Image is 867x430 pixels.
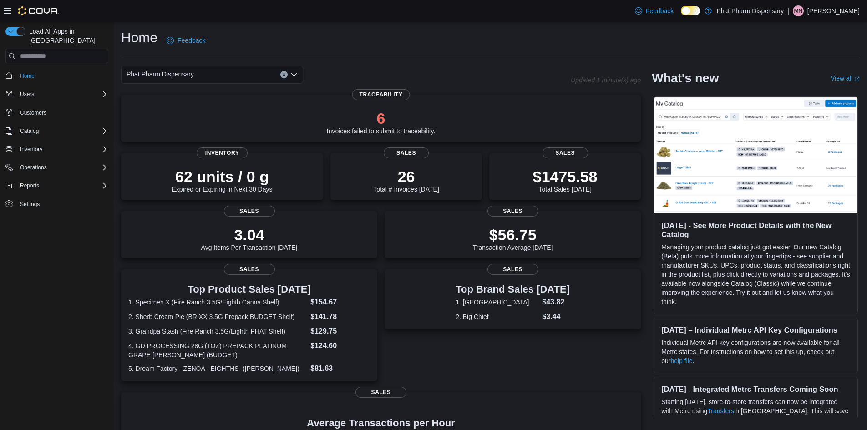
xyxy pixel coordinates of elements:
[16,162,51,173] button: Operations
[128,327,307,336] dt: 3. Grandpa Stash (Fire Ranch 3.5G/Eighth PHAT Shelf)
[2,69,112,82] button: Home
[16,199,43,210] a: Settings
[787,5,789,16] p: |
[661,325,850,334] h3: [DATE] – Individual Metrc API Key Configurations
[16,198,108,210] span: Settings
[310,363,370,374] dd: $81.63
[163,31,209,50] a: Feedback
[128,364,307,373] dt: 5. Dream Factory - ZENOA - EIGHTHS- ([PERSON_NAME])
[661,384,850,394] h3: [DATE] - Integrated Metrc Transfers Coming Soon
[177,36,205,45] span: Feedback
[2,88,112,101] button: Users
[20,91,34,98] span: Users
[2,106,112,119] button: Customers
[352,89,410,100] span: Traceability
[652,71,719,86] h2: What's new
[20,164,47,171] span: Operations
[201,226,298,251] div: Avg Items Per Transaction [DATE]
[20,127,39,135] span: Catalog
[854,76,860,82] svg: External link
[128,298,307,307] dt: 1. Specimen X (Fire Ranch 3.5G/Eighth Canna Shelf)
[16,162,108,173] span: Operations
[807,5,860,16] p: [PERSON_NAME]
[661,338,850,365] p: Individual Metrc API key configurations are now available for all Metrc states. For instructions ...
[20,146,42,153] span: Inventory
[128,312,307,321] dt: 2. Sherb Cream Pie (BRIXX 3.5G Prepack BUDGET Shelf)
[355,387,406,398] span: Sales
[197,147,248,158] span: Inventory
[172,167,273,193] div: Expired or Expiring in Next 30 Days
[487,264,538,275] span: Sales
[20,182,39,189] span: Reports
[681,6,700,15] input: Dark Mode
[533,167,598,186] p: $1475.58
[172,167,273,186] p: 62 units / 0 g
[16,144,108,155] span: Inventory
[533,167,598,193] div: Total Sales [DATE]
[310,297,370,308] dd: $154.67
[16,180,43,191] button: Reports
[456,298,538,307] dt: 1. [GEOGRAPHIC_DATA]
[201,226,298,244] p: 3.04
[670,357,692,364] a: help file
[793,5,804,16] div: Matthew Nguyen
[20,72,35,80] span: Home
[571,76,641,84] p: Updated 1 minute(s) ago
[128,418,634,429] h4: Average Transactions per Hour
[16,107,50,118] a: Customers
[2,143,112,156] button: Inventory
[16,180,108,191] span: Reports
[16,70,108,81] span: Home
[310,326,370,337] dd: $129.75
[16,144,46,155] button: Inventory
[224,206,275,217] span: Sales
[121,29,157,47] h1: Home
[384,147,429,158] span: Sales
[16,126,42,137] button: Catalog
[2,197,112,211] button: Settings
[18,6,59,15] img: Cova
[2,125,112,137] button: Catalog
[661,243,850,306] p: Managing your product catalog just got easier. Our new Catalog (Beta) puts more information at yo...
[794,5,803,16] span: MN
[373,167,439,193] div: Total # Invoices [DATE]
[473,226,553,251] div: Transaction Average [DATE]
[16,107,108,118] span: Customers
[16,126,108,137] span: Catalog
[310,340,370,351] dd: $124.60
[327,109,436,135] div: Invoices failed to submit to traceability.
[456,284,570,295] h3: Top Brand Sales [DATE]
[290,71,298,78] button: Open list of options
[543,147,588,158] span: Sales
[661,221,850,239] h3: [DATE] - See More Product Details with the New Catalog
[280,71,288,78] button: Clear input
[16,89,38,100] button: Users
[310,311,370,322] dd: $141.78
[542,311,570,322] dd: $3.44
[716,5,784,16] p: Phat Pharm Dispensary
[128,341,307,359] dt: 4. GD PROCESSING 28G (1OZ) PREPACK PLATINUM GRAPE [PERSON_NAME] (BUDGET)
[25,27,108,45] span: Load All Apps in [GEOGRAPHIC_DATA]
[2,161,112,174] button: Operations
[127,69,194,80] span: Phat Pharm Dispensary
[16,89,108,100] span: Users
[631,2,677,20] a: Feedback
[373,167,439,186] p: 26
[16,71,38,81] a: Home
[473,226,553,244] p: $56.75
[456,312,538,321] dt: 2. Big Chief
[20,109,46,116] span: Customers
[542,297,570,308] dd: $43.82
[646,6,674,15] span: Feedback
[128,284,370,295] h3: Top Product Sales [DATE]
[487,206,538,217] span: Sales
[224,264,275,275] span: Sales
[327,109,436,127] p: 6
[20,201,40,208] span: Settings
[831,75,860,82] a: View allExternal link
[5,65,108,234] nav: Complex example
[2,179,112,192] button: Reports
[707,407,734,415] a: Transfers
